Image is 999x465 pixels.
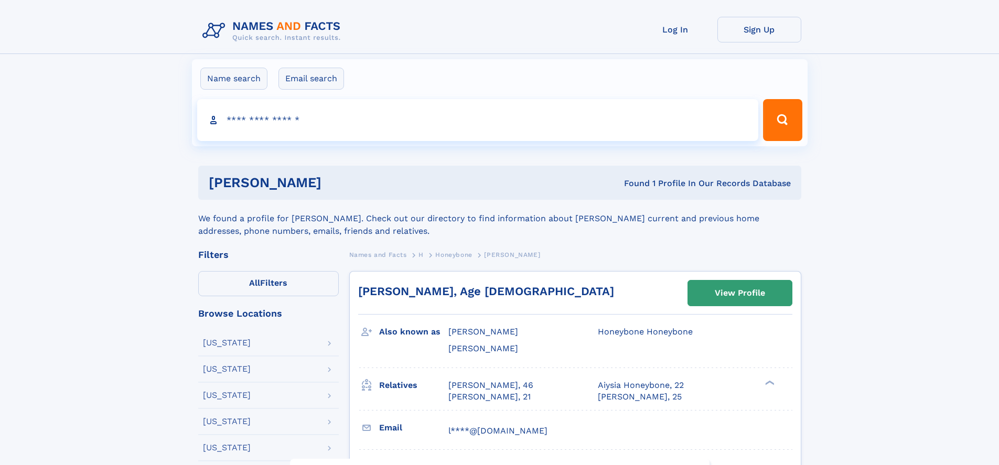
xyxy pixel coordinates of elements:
[358,285,614,298] a: [PERSON_NAME], Age [DEMOGRAPHIC_DATA]
[198,309,339,318] div: Browse Locations
[633,17,717,42] a: Log In
[379,376,448,394] h3: Relatives
[448,391,531,403] a: [PERSON_NAME], 21
[448,343,518,353] span: [PERSON_NAME]
[435,248,472,261] a: Honeybone
[349,248,407,261] a: Names and Facts
[448,327,518,337] span: [PERSON_NAME]
[203,417,251,426] div: [US_STATE]
[435,251,472,258] span: Honeybone
[198,17,349,45] img: Logo Names and Facts
[717,17,801,42] a: Sign Up
[715,281,765,305] div: View Profile
[203,339,251,347] div: [US_STATE]
[472,178,791,189] div: Found 1 Profile In Our Records Database
[379,323,448,341] h3: Also known as
[249,278,260,288] span: All
[598,391,682,403] a: [PERSON_NAME], 25
[448,380,533,391] a: [PERSON_NAME], 46
[278,68,344,90] label: Email search
[418,251,424,258] span: H
[198,271,339,296] label: Filters
[688,280,792,306] a: View Profile
[484,251,540,258] span: [PERSON_NAME]
[598,380,684,391] a: Aiysia Honeybone, 22
[198,200,801,237] div: We found a profile for [PERSON_NAME]. Check out our directory to find information about [PERSON_N...
[200,68,267,90] label: Name search
[209,176,473,189] h1: [PERSON_NAME]
[763,99,802,141] button: Search Button
[203,391,251,399] div: [US_STATE]
[203,365,251,373] div: [US_STATE]
[197,99,759,141] input: search input
[203,444,251,452] div: [US_STATE]
[598,327,693,337] span: Honeybone Honeybone
[762,379,775,386] div: ❯
[418,248,424,261] a: H
[379,419,448,437] h3: Email
[198,250,339,259] div: Filters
